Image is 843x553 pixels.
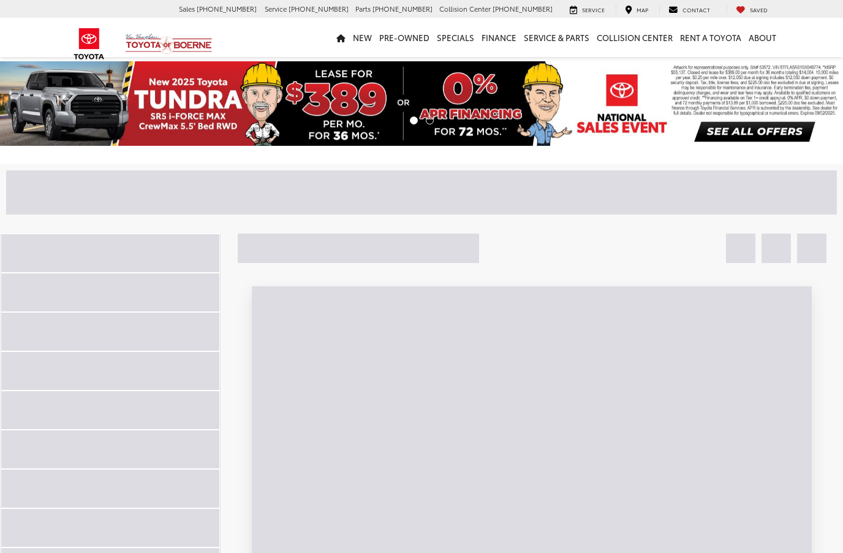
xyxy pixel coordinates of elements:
img: Toyota [66,24,112,64]
span: Parts [355,4,371,13]
span: [PHONE_NUMBER] [289,4,349,13]
span: [PHONE_NUMBER] [372,4,433,13]
span: Map [637,6,648,13]
img: Vic Vaughan Toyota of Boerne [125,33,213,55]
span: Contact [682,6,710,13]
a: Map [616,5,657,15]
span: Service [265,4,287,13]
span: Collision Center [439,4,491,13]
span: Saved [750,6,768,13]
a: Pre-Owned [376,18,433,57]
a: About [745,18,780,57]
span: Service [582,6,605,13]
a: New [349,18,376,57]
span: Sales [179,4,195,13]
a: Contact [659,5,719,15]
a: Home [333,18,349,57]
span: [PHONE_NUMBER] [493,4,553,13]
a: Service & Parts: Opens in a new tab [520,18,593,57]
a: Finance [478,18,520,57]
a: Collision Center [593,18,676,57]
a: Service [561,5,614,15]
a: My Saved Vehicles [727,5,777,15]
a: Rent a Toyota [676,18,745,57]
a: Specials [433,18,478,57]
span: [PHONE_NUMBER] [197,4,257,13]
